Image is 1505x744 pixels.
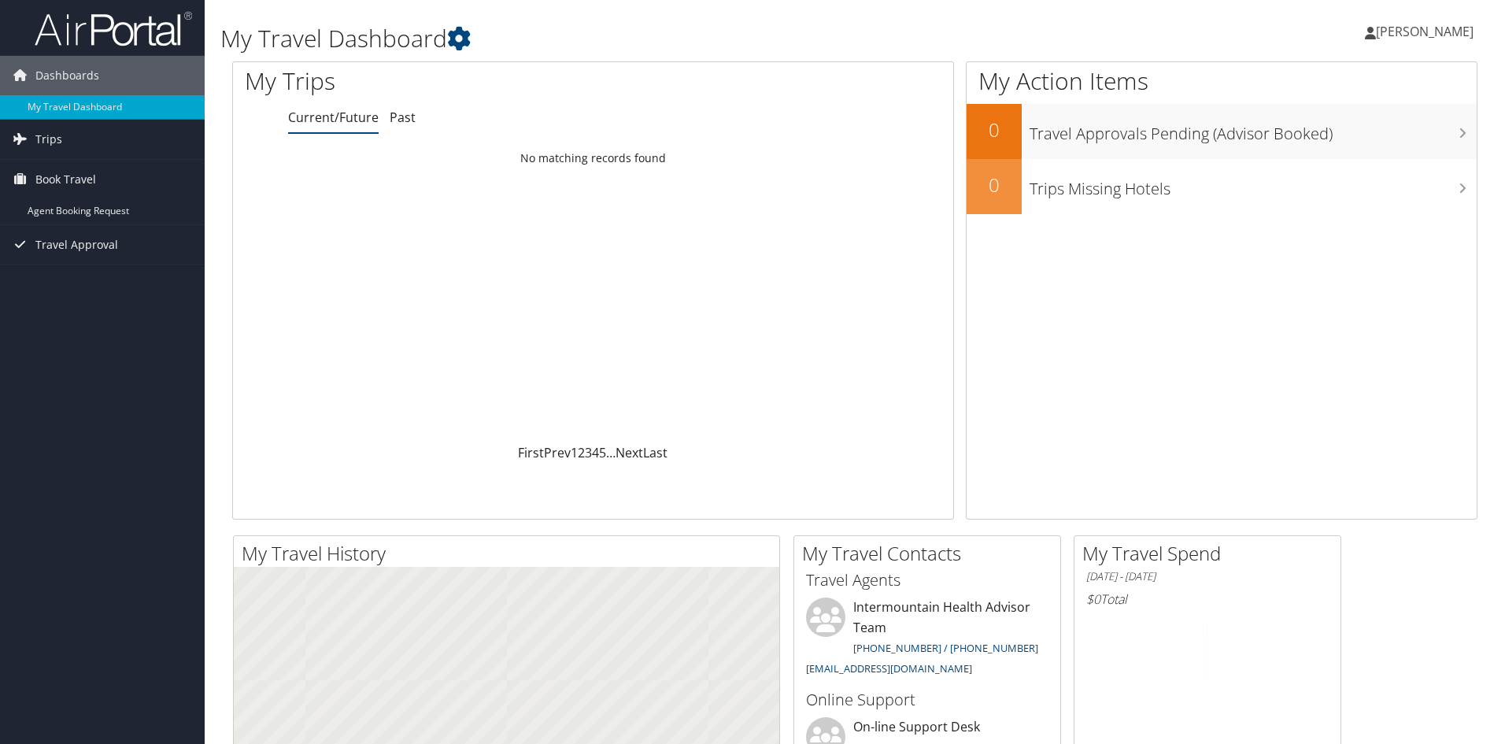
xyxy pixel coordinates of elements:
[35,120,62,159] span: Trips
[578,444,585,461] a: 2
[585,444,592,461] a: 3
[643,444,667,461] a: Last
[35,10,192,47] img: airportal-logo.png
[798,598,1056,682] li: Intermountain Health Advisor Team
[390,109,416,126] a: Past
[802,540,1060,567] h2: My Travel Contacts
[1082,540,1340,567] h2: My Travel Spend
[967,159,1477,214] a: 0Trips Missing Hotels
[544,444,571,461] a: Prev
[806,661,972,676] a: [EMAIL_ADDRESS][DOMAIN_NAME]
[599,444,606,461] a: 5
[967,65,1477,98] h1: My Action Items
[1376,23,1474,40] span: [PERSON_NAME]
[967,104,1477,159] a: 0Travel Approvals Pending (Advisor Booked)
[35,56,99,95] span: Dashboards
[1030,170,1477,200] h3: Trips Missing Hotels
[1030,115,1477,145] h3: Travel Approvals Pending (Advisor Booked)
[606,444,616,461] span: …
[245,65,642,98] h1: My Trips
[35,225,118,265] span: Travel Approval
[616,444,643,461] a: Next
[967,117,1022,143] h2: 0
[1086,590,1100,608] span: $0
[806,689,1048,711] h3: Online Support
[220,22,1067,55] h1: My Travel Dashboard
[967,172,1022,198] h2: 0
[853,641,1038,655] a: [PHONE_NUMBER] / [PHONE_NUMBER]
[1086,569,1329,584] h6: [DATE] - [DATE]
[288,109,379,126] a: Current/Future
[571,444,578,461] a: 1
[233,144,953,172] td: No matching records found
[242,540,779,567] h2: My Travel History
[518,444,544,461] a: First
[592,444,599,461] a: 4
[1086,590,1329,608] h6: Total
[35,160,96,199] span: Book Travel
[806,569,1048,591] h3: Travel Agents
[1365,8,1489,55] a: [PERSON_NAME]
